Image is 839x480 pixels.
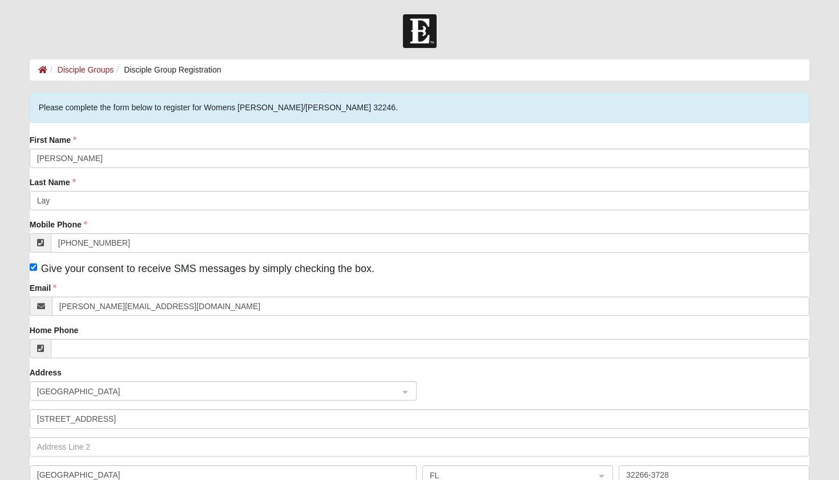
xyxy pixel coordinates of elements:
[58,65,114,74] a: Disciple Groups
[30,263,37,271] input: Give your consent to receive SMS messages by simply checking the box.
[30,325,79,336] label: Home Phone
[30,437,810,457] input: Address Line 2
[30,367,62,378] label: Address
[403,14,437,48] img: Church of Eleven22 Logo
[37,385,389,398] span: United States
[30,282,57,294] label: Email
[30,177,76,188] label: Last Name
[114,64,221,76] li: Disciple Group Registration
[30,134,76,146] label: First Name
[41,263,374,274] span: Give your consent to receive SMS messages by simply checking the box.
[30,219,87,230] label: Mobile Phone
[30,409,810,429] input: Address Line 1
[30,93,810,123] div: Please complete the form below to register for Womens [PERSON_NAME]/[PERSON_NAME] 32246.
